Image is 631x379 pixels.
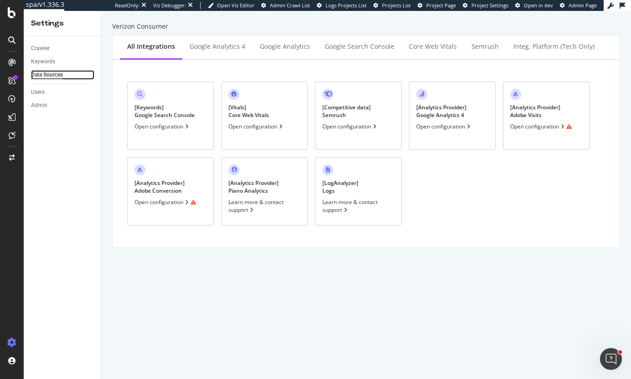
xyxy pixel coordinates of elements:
[510,103,560,119] div: [ Analytics Provider ] Adobe Visits
[228,198,300,214] div: Learn more & contact support
[416,103,466,119] div: [ Analytics Provider ] Google Analytics 4
[600,348,622,370] iframe: Intercom live chat
[190,42,245,51] div: Google Analytics 4
[270,2,310,9] span: Admin Crawl List
[317,2,367,9] a: Logs Projects List
[112,22,620,31] div: Verizon Consumer
[134,198,196,206] div: Open configuration
[261,2,310,9] a: Admin Crawl List
[134,123,191,130] div: Open configuration
[31,101,47,110] div: Admin
[208,2,254,9] a: Open Viz Editor
[560,2,597,9] a: Admin Page
[426,2,456,9] span: Project Page
[322,103,371,119] div: [ Competitive data ] Semrush
[322,123,378,130] div: Open configuration
[127,42,175,51] div: All integrations
[31,70,94,80] a: Data Sources
[260,42,310,51] div: Google Analytics
[322,198,394,214] div: Learn more & contact support
[31,57,55,67] div: Keywords
[115,2,140,9] div: ReadOnly:
[31,44,50,53] div: Crawler
[471,2,508,9] span: Project Settings
[373,2,411,9] a: Projects List
[228,179,279,195] div: [ Analytics Provider ] Piano Analytics
[524,2,553,9] span: Open in dev
[515,2,553,9] a: Open in dev
[416,123,472,130] div: Open configuration
[510,123,572,130] div: Open configuration
[134,103,195,119] div: [ Keywords ] Google Search Console
[31,18,93,29] div: Settings
[326,2,367,9] span: Logs Projects List
[228,103,269,119] div: [ Vitals ] Core Web Vitals
[513,42,595,51] div: Integ. Platform (tech only)
[31,70,63,80] div: Data Sources
[471,42,499,51] div: Semrush
[569,2,597,9] span: Admin Page
[31,101,94,110] a: Admin
[322,179,358,195] div: [ LogAnalyzer ] Logs
[228,123,284,130] div: Open configuration
[134,179,185,195] div: [ Analytics Provider ] Adobe Conversion
[217,2,254,9] span: Open Viz Editor
[31,57,94,67] a: Keywords
[325,42,394,51] div: Google Search Console
[31,44,94,53] a: Crawler
[463,2,508,9] a: Project Settings
[409,42,457,51] div: Core Web Vitals
[418,2,456,9] a: Project Page
[153,2,186,9] div: Viz Debugger:
[31,87,94,97] a: Users
[382,2,411,9] span: Projects List
[31,87,45,97] div: Users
